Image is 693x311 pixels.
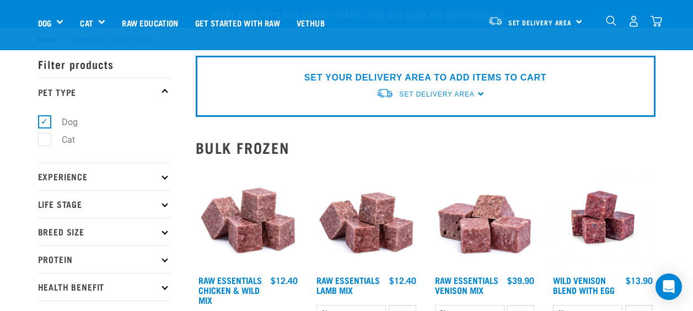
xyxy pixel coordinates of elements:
span: Set Delivery Area [399,90,474,98]
p: Protein [38,245,170,273]
img: Venison Egg 1616 [550,165,656,270]
p: SET YOUR DELIVERY AREA TO ADD ITEMS TO CART [304,71,546,84]
p: Life Stage [38,190,170,218]
div: $13.90 [626,275,653,285]
h2: Bulk Frozen [196,139,656,156]
span: Set Delivery Area [508,20,572,24]
a: Cat [80,17,93,29]
img: user.png [628,15,640,27]
img: van-moving.png [488,16,503,26]
a: Vethub [288,1,333,45]
div: Open Intercom Messenger [656,274,682,300]
div: $12.40 [389,275,416,285]
label: Dog [44,115,82,129]
div: $39.90 [507,275,534,285]
p: Experience [38,163,170,190]
a: Raw Essentials Chicken & Wild Mix [198,277,262,302]
p: Filter products [38,50,170,78]
img: ?1041 RE Lamb Mix 01 [314,165,419,270]
div: $12.40 [271,275,298,285]
a: Wild Venison Blend with Egg [553,277,615,292]
a: Raw Essentials Lamb Mix [316,277,380,292]
p: Pet Type [38,78,170,105]
p: Health Benefit [38,273,170,301]
img: home-icon-1@2x.png [606,15,616,26]
p: Breed Size [38,218,170,245]
a: Get started with Raw [187,1,288,45]
a: Raw Essentials Venison Mix [435,277,498,292]
img: van-moving.png [376,88,394,99]
img: Pile Of Cubed Chicken Wild Meat Mix [196,165,301,270]
a: Raw Education [114,1,186,45]
img: 1113 RE Venison Mix 01 [432,165,538,270]
label: Cat [44,133,79,147]
a: Dog [38,17,51,29]
img: home-icon@2x.png [651,15,662,27]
